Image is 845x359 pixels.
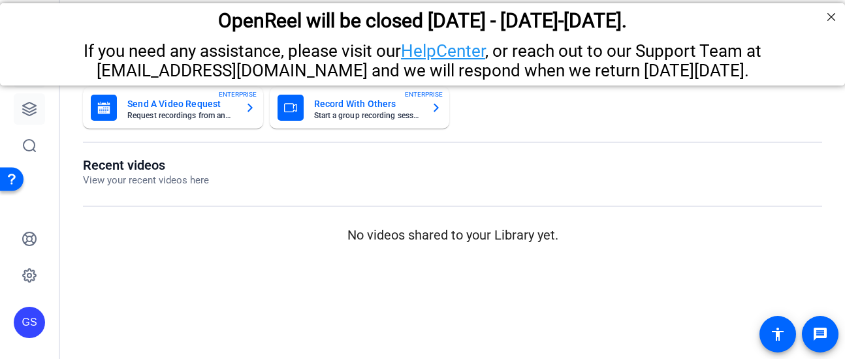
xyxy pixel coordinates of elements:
div: OpenReel will be closed [DATE] - [DATE]-[DATE]. [16,6,829,29]
button: Send A Video RequestRequest recordings from anyone, anywhereENTERPRISE [83,87,263,129]
mat-card-subtitle: Start a group recording session [314,112,421,119]
span: ENTERPRISE [405,89,443,99]
mat-icon: accessibility [770,326,786,342]
a: HelpCenter [401,38,485,57]
span: If you need any assistance, please visit our , or reach out to our Support Team at [EMAIL_ADDRESS... [84,38,761,77]
div: GS [14,307,45,338]
p: No videos shared to your Library yet. [83,225,822,245]
h1: Recent videos [83,157,209,173]
mat-card-title: Send A Video Request [127,96,234,112]
mat-card-subtitle: Request recordings from anyone, anywhere [127,112,234,119]
mat-icon: message [812,326,828,342]
mat-card-title: Record With Others [314,96,421,112]
p: View your recent videos here [83,173,209,188]
span: ENTERPRISE [219,89,257,99]
button: Record With OthersStart a group recording sessionENTERPRISE [270,87,450,129]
